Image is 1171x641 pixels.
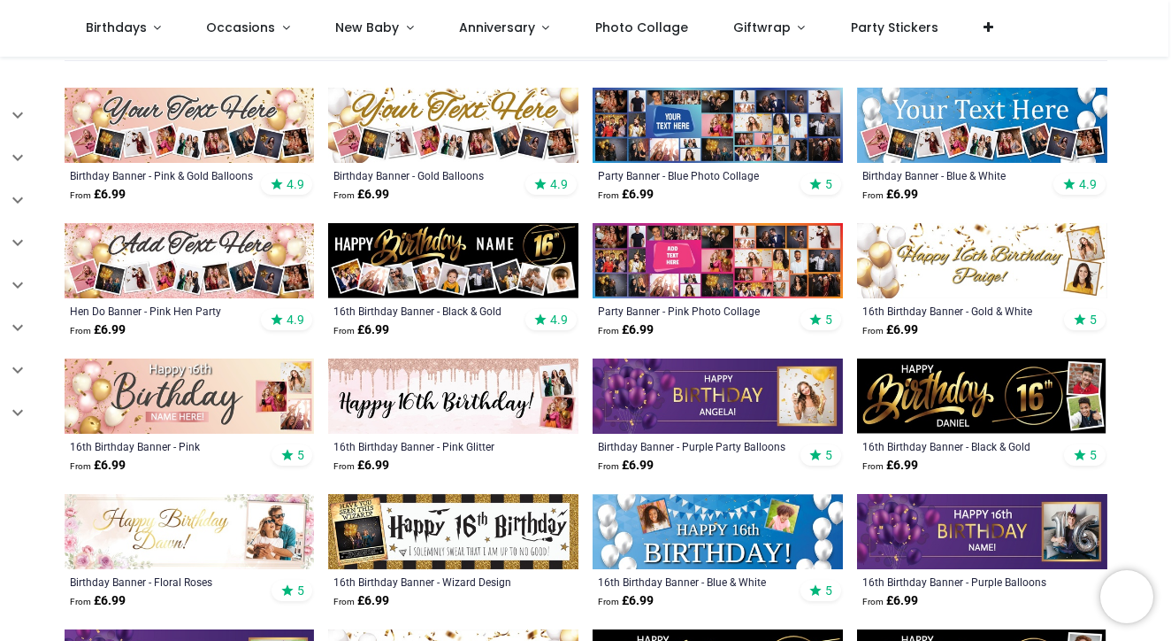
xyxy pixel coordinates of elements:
[70,321,126,339] strong: £ 6.99
[862,439,1054,453] a: 16th Birthday Banner - Black & Gold
[598,457,654,475] strong: £ 6.99
[550,312,568,328] span: 4.9
[825,312,832,328] span: 5
[862,186,918,204] strong: £ 6.99
[593,494,843,569] img: Personalised Happy 16th Birthday Banner - Blue & White - 2 Photo Upload
[857,223,1107,298] img: Personalised Happy 16th Birthday Banner - Gold & White Balloons - 2 Photo Upload
[287,312,304,328] span: 4.9
[862,457,918,475] strong: £ 6.99
[328,494,578,569] img: Personalised Happy 16th Birthday Banner - Wizard Design - 1 Photo Upload
[70,457,126,475] strong: £ 6.99
[862,575,1054,589] a: 16th Birthday Banner - Purple Balloons
[825,583,832,599] span: 5
[825,176,832,192] span: 5
[70,575,262,589] a: Birthday Banner - Floral Roses
[297,583,304,599] span: 5
[459,19,535,36] span: Anniversary
[328,359,578,434] img: Personalised Happy 16th Birthday Banner - Pink Glitter - 2 Photo Upload
[328,88,578,163] img: Personalised Happy Birthday Banner - Gold Balloons - 9 Photo Upload
[70,304,262,318] a: Hen Do Banner - Pink Hen Party
[593,359,843,434] img: Personalised Happy Birthday Banner - Purple Party Balloons - Custom Name & 1 Photo Upload
[598,597,619,606] span: From
[851,19,938,36] span: Party Stickers
[328,223,578,298] img: Personalised Happy 16th Birthday Banner - Black & Gold - Custom Name & 9 Photo Upload
[862,592,918,610] strong: £ 6.99
[333,575,525,589] a: 16th Birthday Banner - Wizard Design
[862,168,1054,182] a: Birthday Banner - Blue & White
[598,190,619,200] span: From
[333,461,355,471] span: From
[862,326,884,336] span: From
[70,597,91,606] span: From
[862,597,884,606] span: From
[333,592,389,610] strong: £ 6.99
[598,321,654,339] strong: £ 6.99
[65,494,315,569] img: Personalised Birthday Banner - Floral Roses - Custom Name
[65,223,315,298] img: Personalised Hen Do Banner - Pink Hen Party - 9 Photo Upload
[862,304,1054,318] a: 16th Birthday Banner - Gold & White Balloons
[598,592,654,610] strong: £ 6.99
[857,494,1107,569] img: Personalised Happy 16th Birthday Banner - Purple Balloons - Custom Name & 1 Photo Upload
[335,19,399,36] span: New Baby
[333,457,389,475] strong: £ 6.99
[65,359,315,434] img: Personalised Happy 16th Birthday Banner - Pink - Custom Name & 3 Photo Upload
[70,186,126,204] strong: £ 6.99
[287,176,304,192] span: 4.9
[593,223,843,298] img: Personalised Party Banner - Pink Photo Collage - Add Text & 30 Photo Upload
[333,304,525,318] a: 16th Birthday Banner - Black & Gold
[733,19,791,36] span: Giftwrap
[70,326,91,336] span: From
[598,304,790,318] a: Party Banner - Pink Photo Collage
[598,326,619,336] span: From
[333,597,355,606] span: From
[598,168,790,182] a: Party Banner - Blue Photo Collage
[333,168,525,182] a: Birthday Banner - Gold Balloons
[333,439,525,453] a: 16th Birthday Banner - Pink Glitter
[206,19,275,36] span: Occasions
[857,359,1107,434] img: Personalised Happy 16th Birthday Banner - Black & Gold - Custom Name & 2 Photo Upload
[333,190,355,200] span: From
[598,461,619,471] span: From
[333,186,389,204] strong: £ 6.99
[1079,176,1097,192] span: 4.9
[1090,447,1097,463] span: 5
[862,190,884,200] span: From
[593,88,843,163] img: Personalised Party Banner - Blue Photo Collage - Custom Text & 30 Photo Upload
[333,326,355,336] span: From
[70,190,91,200] span: From
[1100,570,1153,623] iframe: Brevo live chat
[70,592,126,610] strong: £ 6.99
[857,88,1107,163] img: Personalised Happy Birthday Banner - Blue & White - 9 Photo Upload
[86,19,147,36] span: Birthdays
[333,321,389,339] strong: £ 6.99
[862,321,918,339] strong: £ 6.99
[70,439,262,453] a: 16th Birthday Banner - Pink
[297,447,304,463] span: 5
[598,575,790,589] a: 16th Birthday Banner - Blue & White
[598,186,654,204] strong: £ 6.99
[598,439,790,453] a: Birthday Banner - Purple Party Balloons
[550,176,568,192] span: 4.9
[862,461,884,471] span: From
[70,461,91,471] span: From
[70,168,262,182] a: Birthday Banner - Pink & Gold Balloons
[825,447,832,463] span: 5
[595,19,688,36] span: Photo Collage
[1090,312,1097,328] span: 5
